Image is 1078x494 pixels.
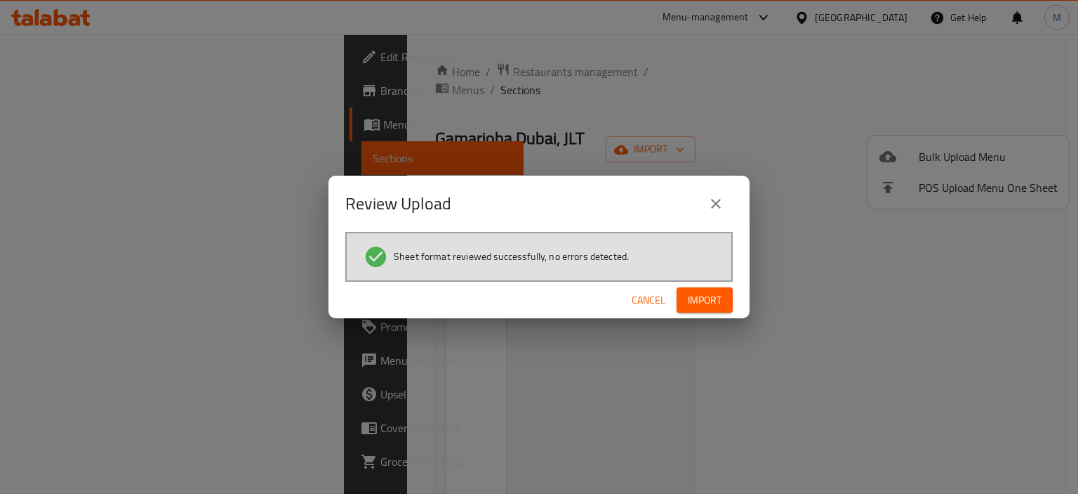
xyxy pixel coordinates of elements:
button: Cancel [626,287,671,313]
span: Cancel [632,292,665,309]
button: close [699,187,733,221]
span: Sheet format reviewed successfully, no errors detected. [394,249,629,264]
span: Import [688,292,721,309]
button: Import [677,287,733,313]
h2: Review Upload [345,193,451,215]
